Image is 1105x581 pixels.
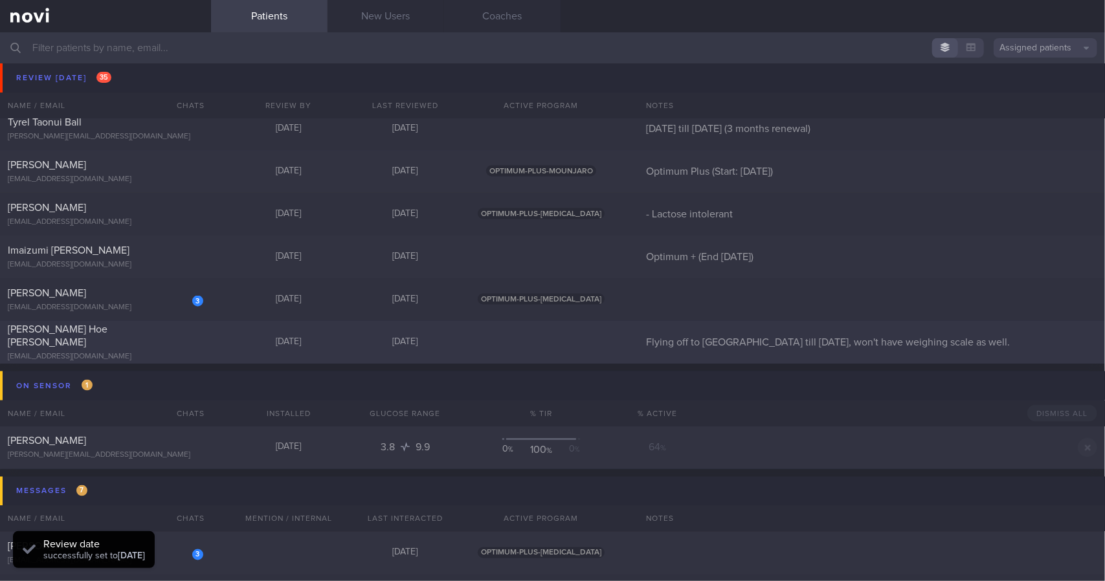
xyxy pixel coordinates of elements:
button: Dismiss All [1027,405,1097,422]
div: 0 [556,444,580,457]
span: [PERSON_NAME] [8,436,86,446]
div: Notes [638,506,1105,532]
div: [PERSON_NAME][EMAIL_ADDRESS][DOMAIN_NAME] [8,132,203,142]
div: Glucose Range [347,400,463,426]
span: [PERSON_NAME] [8,74,86,85]
span: 7 [76,485,87,496]
span: 9.9 [416,443,430,453]
div: Installed [230,400,347,426]
div: Optimum + End date: [DATE] [638,80,1105,93]
div: [DATE] [347,294,463,305]
div: [DATE] till [DATE] (3 months renewal) [638,122,1105,135]
div: [DATE] [347,166,463,177]
div: Optimum + (End [DATE]) [638,250,1105,263]
sub: % [546,448,552,455]
div: Chats [159,506,211,532]
div: [EMAIL_ADDRESS][DOMAIN_NAME] [8,217,203,227]
div: [DATE] [230,80,347,92]
div: [DATE] [230,208,347,220]
span: 1 [82,380,93,391]
div: [DATE] [347,208,463,220]
div: [DATE] [230,336,347,348]
div: [DATE] [230,166,347,177]
div: Active Program [463,506,619,532]
div: Optimum Plus (Start: [DATE]) [638,165,1105,178]
div: [DATE] [230,123,347,135]
div: [EMAIL_ADDRESS][DOMAIN_NAME] [8,175,203,184]
div: Mention / Internal [230,506,347,532]
sub: % [661,445,667,453]
div: [DATE] [230,251,347,263]
span: OPTIMUM-PLUS-MOUNJARO [486,166,596,177]
div: 3 [192,296,203,307]
div: Review date [43,538,145,551]
div: [EMAIL_ADDRESS][DOMAIN_NAME] [8,352,203,362]
span: OPTIMUM-PLUS-[MEDICAL_DATA] [478,294,605,305]
div: 3 [192,549,203,560]
div: On sensor [13,377,96,395]
span: [PERSON_NAME] [8,203,86,213]
div: [DATE] [347,251,463,263]
span: [PERSON_NAME] Hoe [PERSON_NAME] [8,324,107,347]
div: [DATE] [230,294,347,305]
span: OPTIMUM-PLUS-[MEDICAL_DATA] [478,547,605,558]
div: 0 [502,444,526,457]
div: [DATE] [347,123,463,135]
sub: % [508,447,513,454]
span: [PERSON_NAME] [8,160,86,170]
div: [DATE] [347,336,463,348]
div: [EMAIL_ADDRESS][DOMAIN_NAME] [8,303,203,312]
sub: % [575,447,580,454]
div: [PERSON_NAME][EMAIL_ADDRESS][DOMAIN_NAME] [8,451,203,461]
strong: [DATE] [118,551,145,560]
span: [PERSON_NAME] [8,288,86,298]
div: [DATE] [347,80,463,92]
span: OPTIMUM-PLUS-[MEDICAL_DATA] [478,208,605,219]
div: % TIR [463,400,619,426]
div: Last Interacted [347,506,463,532]
div: [EMAIL_ADDRESS][DOMAIN_NAME] [8,260,203,270]
div: % Active [619,400,697,426]
div: Chats [159,400,211,426]
div: 100 [530,444,553,457]
div: 64 [619,441,697,454]
button: Assigned patients [994,38,1097,58]
div: Messages [13,483,91,500]
div: Flying off to [GEOGRAPHIC_DATA] till [DATE], won't have weighing scale as well. [638,336,1105,349]
div: [DATE] [230,442,347,454]
span: 3.8 [381,443,397,453]
span: Imaizumi [PERSON_NAME] [8,245,129,256]
span: [PERSON_NAME] [8,542,86,552]
div: [DATE] [347,547,463,559]
span: OPTIMUM-PLUS-[MEDICAL_DATA] [478,80,605,91]
span: Tyrel Taonui Ball [8,117,82,127]
div: [EMAIL_ADDRESS][DOMAIN_NAME] [8,89,203,99]
div: - Lactose intolerant [638,208,1105,221]
span: successfully set to [43,551,145,560]
div: [EMAIL_ADDRESS][DOMAIN_NAME] [8,556,203,566]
